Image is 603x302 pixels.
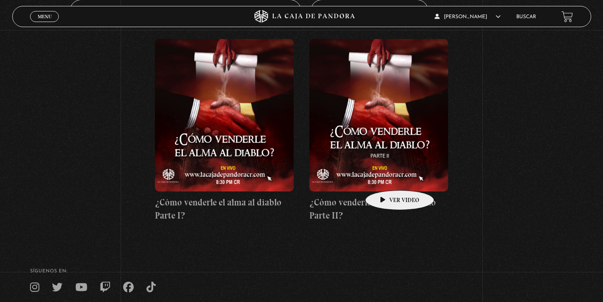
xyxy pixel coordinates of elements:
[155,196,294,222] h4: ¿Cómo venderle el alma al diablo Parte I?
[38,14,52,19] span: Menu
[562,11,573,22] a: View your shopping cart
[309,39,448,222] a: ¿Cómo venderle el alma al diablo Parte II?
[516,14,536,19] a: Buscar
[309,196,448,222] h4: ¿Cómo venderle el alma al diablo Parte II?
[155,39,294,222] a: ¿Cómo venderle el alma al diablo Parte I?
[30,269,573,274] h4: SÍguenos en:
[435,14,501,19] span: [PERSON_NAME]
[35,21,55,27] span: Cerrar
